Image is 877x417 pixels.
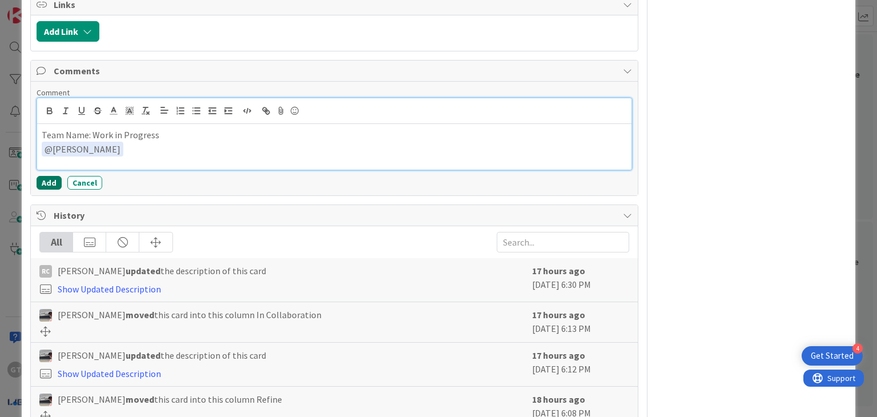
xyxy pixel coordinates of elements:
div: 4 [852,343,863,354]
span: [PERSON_NAME] the description of this card [58,348,266,362]
b: 18 hours ago [532,394,585,405]
input: Search... [497,232,629,252]
b: 17 hours ago [532,309,585,320]
span: Comment [37,87,70,98]
b: updated [126,350,160,361]
div: Get Started [811,350,854,362]
img: jB [39,350,52,362]
b: moved [126,309,154,320]
span: [PERSON_NAME] this card into this column In Collaboration [58,308,321,322]
div: [DATE] 6:13 PM [532,308,629,336]
span: [PERSON_NAME] [45,143,120,155]
span: @ [45,143,53,155]
div: [DATE] 6:12 PM [532,348,629,380]
b: moved [126,394,154,405]
b: 17 hours ago [532,350,585,361]
img: jB [39,394,52,406]
a: Show Updated Description [58,368,161,379]
img: jB [39,309,52,322]
button: Cancel [67,176,102,190]
span: Support [24,2,52,15]
b: updated [126,265,160,276]
button: Add [37,176,62,190]
a: Show Updated Description [58,283,161,295]
div: RC [39,265,52,278]
div: Open Get Started checklist, remaining modules: 4 [802,346,863,366]
span: [PERSON_NAME] the description of this card [58,264,266,278]
span: [PERSON_NAME] this card into this column Refine [58,392,282,406]
div: All [40,232,73,252]
button: Add Link [37,21,99,42]
p: Team Name: Work in Progress [42,129,626,142]
b: 17 hours ago [532,265,585,276]
span: History [54,209,617,222]
div: [DATE] 6:30 PM [532,264,629,296]
span: Comments [54,64,617,78]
